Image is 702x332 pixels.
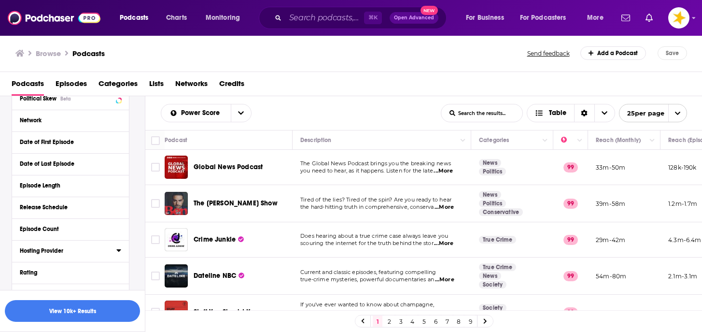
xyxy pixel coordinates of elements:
[396,316,406,327] a: 3
[20,182,115,189] div: Episode Length
[165,192,188,215] a: The Ben Shapiro Show
[194,307,264,317] a: Stuff You Should Know
[527,104,615,122] h2: Choose View
[20,201,121,213] button: Release Schedule
[479,159,501,167] a: News
[20,179,121,191] button: Episode Length
[668,7,689,29] img: User Profile
[56,76,87,96] a: Episodes
[668,308,692,317] p: 1m-1.5m
[596,163,625,172] p: 33m-50m
[574,135,586,146] button: Column Actions
[151,272,160,280] span: Toggle select row
[60,96,71,102] div: Beta
[194,199,278,207] span: The [PERSON_NAME] Show
[407,316,417,327] a: 4
[120,11,148,25] span: Podcasts
[300,301,434,308] span: If you've ever wanted to know about champagne,
[300,269,436,275] span: Current and classic episodes, featuring compelling
[435,203,454,211] span: ...More
[421,6,438,15] span: New
[166,11,187,25] span: Charts
[231,104,251,122] button: open menu
[596,236,625,244] p: 29m-42m
[161,110,231,116] button: open menu
[98,76,138,96] span: Categories
[454,316,463,327] a: 8
[668,7,689,29] span: Logged in as Spreaker_Prime
[20,95,56,102] span: Political Skew
[619,106,664,121] span: 25 per page
[5,300,140,322] button: View 10k+ Results
[596,272,626,280] p: 54m-80m
[580,46,646,60] a: Add a Podcast
[563,271,578,281] p: 99
[20,139,115,145] div: Date of First Episode
[8,9,100,27] img: Podchaser - Follow, Share and Rate Podcasts
[668,163,697,172] p: 128k-190k
[20,266,121,278] button: Rating
[165,301,188,324] img: Stuff You Should Know
[479,281,506,289] a: Society
[479,200,506,207] a: Politics
[194,163,263,171] span: Global News Podcast
[563,162,578,172] p: 99
[549,110,566,116] span: Table
[194,271,244,281] a: Dateline NBC
[194,308,264,316] span: Stuff You Should Know
[434,167,453,175] span: ...More
[596,308,624,317] p: 48m-71m
[479,134,509,146] div: Categories
[563,199,578,208] p: 99
[20,245,116,257] button: Hosting Provider
[596,134,641,146] div: Reach (Monthly)
[165,228,188,251] img: Crime Junkie
[459,10,516,26] button: open menu
[300,232,448,239] span: Does hearing about a true crime case always leave you
[390,12,438,24] button: Open AdvancedNew
[175,76,208,96] a: Networks
[561,134,575,146] div: Power Score
[165,264,188,288] a: Dateline NBC
[151,199,160,208] span: Toggle select row
[12,76,44,96] a: Podcasts
[300,160,451,167] span: The Global News Podcast brings you the breaking news
[20,247,110,254] div: Hosting Provider
[206,11,240,25] span: Monitoring
[151,163,160,172] span: Toggle select row
[194,162,263,172] a: Global News Podcast
[580,10,616,26] button: open menu
[194,199,278,208] a: The [PERSON_NAME] Show
[300,203,434,210] span: the hard-hitting truth in comprehensive, conserva
[563,307,578,317] p: 99
[465,316,475,327] a: 9
[165,156,188,179] img: Global News Podcast
[20,117,115,124] div: Network
[563,235,578,245] p: 99
[20,204,115,211] div: Release Schedule
[219,76,244,96] a: Credits
[149,76,164,96] a: Lists
[618,10,634,26] a: Show notifications dropdown
[520,11,566,25] span: For Podcasters
[431,316,440,327] a: 6
[394,15,434,20] span: Open Advanced
[373,316,382,327] a: 1
[596,200,625,208] p: 39m-58m
[20,92,121,104] button: Political SkewBeta
[194,235,236,244] span: Crime Junkie
[479,208,523,216] a: Conservative
[194,235,244,245] a: Crime Junkie
[20,158,121,170] button: Date of Last Episode
[479,272,501,280] a: News
[285,10,364,26] input: Search podcasts, credits, & more...
[151,235,160,244] span: Toggle select row
[113,10,161,26] button: open menu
